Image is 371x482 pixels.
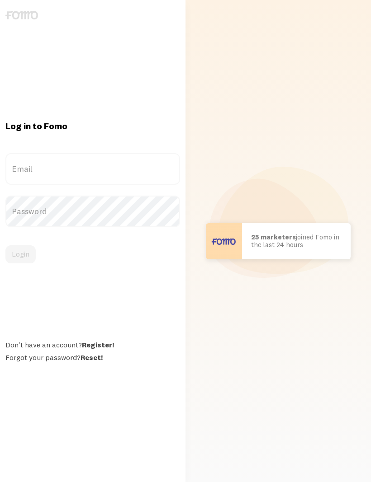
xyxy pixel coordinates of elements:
div: Forgot your password? [5,353,180,362]
b: 25 marketers [251,233,296,241]
h1: Log in to Fomo [5,120,180,132]
a: Register! [82,340,114,349]
p: joined Fomo in the last 24 hours [251,234,342,248]
img: User avatar [206,223,242,259]
label: Email [5,153,180,185]
div: Don't have an account? [5,340,180,349]
img: fomo-logo-gray-b99e0e8ada9f9040e2984d0d95b3b12da0074ffd48d1e5cb62ac37fc77b0b268.svg [5,11,38,19]
label: Password [5,196,180,227]
a: Reset! [81,353,103,362]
